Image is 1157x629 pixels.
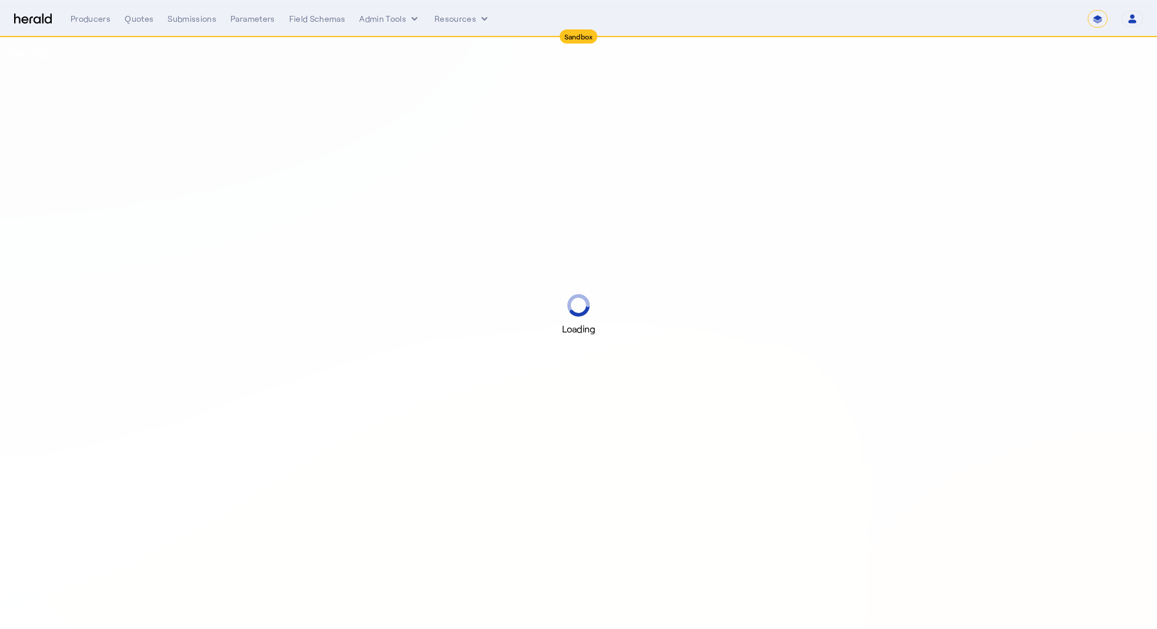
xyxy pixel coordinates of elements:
[434,13,490,25] button: Resources dropdown menu
[359,13,420,25] button: internal dropdown menu
[14,14,52,25] img: Herald Logo
[289,13,346,25] div: Field Schemas
[71,13,111,25] div: Producers
[560,29,598,44] div: Sandbox
[125,13,153,25] div: Quotes
[230,13,275,25] div: Parameters
[168,13,216,25] div: Submissions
